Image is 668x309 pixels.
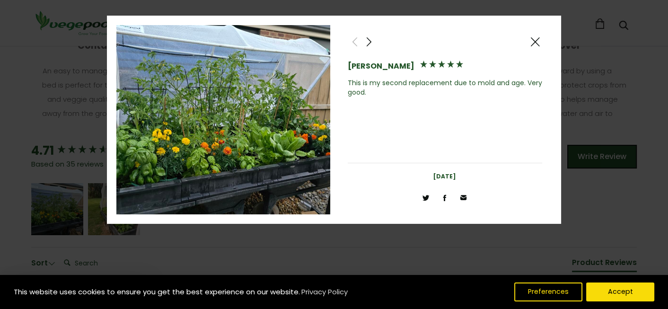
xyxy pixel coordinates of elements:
button: Accept [586,283,654,301]
img: Review Image - Replacement Mesh only Cover - Large (does not include poles, connectors and mister... [116,25,330,214]
div: [PERSON_NAME] [348,61,414,71]
div: Share Review on Twitter [419,190,433,204]
div: Next Review [362,35,376,49]
div: 5 star rating [419,60,464,71]
div: Close [528,35,542,49]
a: Share Review via Email [457,190,471,204]
div: Share Review on Facebook [438,190,452,204]
div: This is my second replacement due to mold and age. Very good. [348,79,543,97]
div: [DATE] [348,173,543,181]
span: This website uses cookies to ensure you get the best experience on our website. [14,287,300,297]
a: Privacy Policy (opens in a new tab) [300,283,349,300]
button: Preferences [514,283,582,301]
div: Previous Review [348,35,362,49]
